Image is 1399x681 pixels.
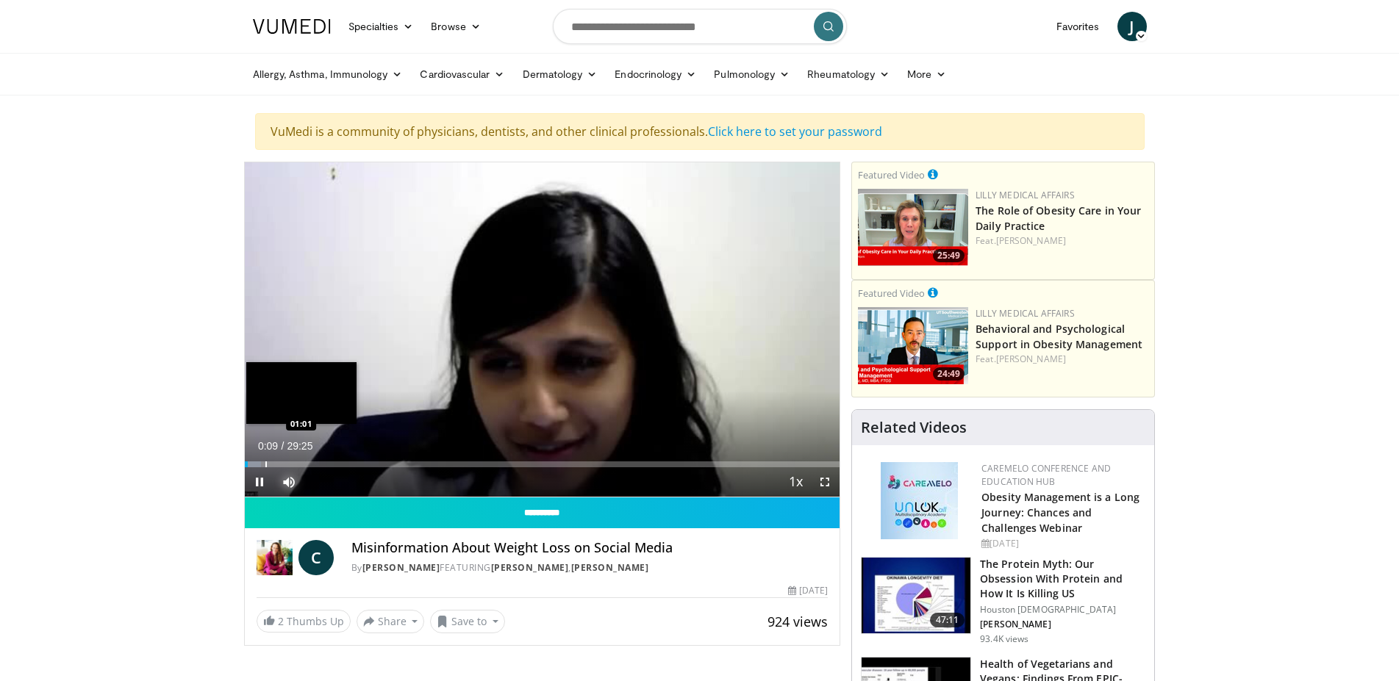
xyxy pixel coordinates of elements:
img: b7b8b05e-5021-418b-a89a-60a270e7cf82.150x105_q85_crop-smart_upscale.jpg [862,558,970,634]
div: Feat. [976,353,1148,366]
a: Lilly Medical Affairs [976,189,1075,201]
p: 93.4K views [980,633,1028,645]
p: [PERSON_NAME] [980,619,1145,630]
button: Save to [430,610,505,633]
button: Fullscreen [810,467,840,497]
a: More [898,60,955,89]
a: [PERSON_NAME] [491,561,569,574]
a: Lilly Medical Affairs [976,307,1075,320]
small: Featured Video [858,168,925,181]
img: 45df64a9-a6de-482c-8a90-ada250f7980c.png.150x105_q85_autocrop_double_scale_upscale_version-0.2.jpg [881,462,958,539]
a: C [298,540,334,575]
span: 2 [278,614,284,628]
span: / [282,440,285,452]
button: Mute [274,467,304,497]
img: Dr. Carolynn Francavilla [257,540,293,575]
a: [PERSON_NAME] [571,561,649,574]
img: e1208b6b-349f-4914-9dd7-f97803bdbf1d.png.150x105_q85_crop-smart_upscale.png [858,189,968,266]
img: ba3304f6-7838-4e41-9c0f-2e31ebde6754.png.150x105_q85_crop-smart_upscale.png [858,307,968,384]
video-js: Video Player [245,162,840,497]
a: Allergy, Asthma, Immunology [244,60,412,89]
a: Obesity Management is a Long Journey: Chances and Challenges Webinar [981,490,1139,535]
div: Progress Bar [245,461,840,467]
img: image.jpeg [246,362,357,424]
span: 924 views [768,613,828,630]
a: [PERSON_NAME] [996,353,1066,365]
button: Playback Rate [781,467,810,497]
button: Pause [245,467,274,497]
a: Click here to set your password [708,123,882,140]
a: Cardiovascular [411,60,513,89]
div: VuMedi is a community of physicians, dentists, and other clinical professionals. [255,113,1145,150]
a: J [1117,12,1147,41]
div: [DATE] [981,537,1142,550]
img: VuMedi Logo [253,19,331,34]
a: Favorites [1048,12,1109,41]
span: 0:09 [258,440,278,452]
a: CaReMeLO Conference and Education Hub [981,462,1111,488]
span: 47:11 [930,613,965,627]
p: Houston [DEMOGRAPHIC_DATA] [980,604,1145,616]
small: Featured Video [858,287,925,300]
span: 24:49 [933,367,965,381]
a: Pulmonology [705,60,798,89]
a: Browse [422,12,490,41]
a: [PERSON_NAME] [362,561,440,574]
a: 2 Thumbs Up [257,610,351,633]
a: Rheumatology [798,60,898,89]
div: [DATE] [788,584,828,597]
a: [PERSON_NAME] [996,234,1066,247]
div: By FEATURING , [351,561,828,574]
h4: Misinformation About Weight Loss on Social Media [351,540,828,556]
span: 29:25 [287,440,312,452]
div: Feat. [976,234,1148,248]
a: 25:49 [858,189,968,266]
a: 24:49 [858,307,968,384]
a: Behavioral and Psychological Support in Obesity Management [976,322,1142,351]
a: Dermatology [514,60,607,89]
a: Specialties [340,12,423,41]
h3: The Protein Myth: Our Obsession With Protein and How It Is Killing US [980,557,1145,601]
h4: Related Videos [861,419,967,436]
a: 47:11 The Protein Myth: Our Obsession With Protein and How It Is Killing US Houston [DEMOGRAPHIC_... [861,557,1145,645]
span: 25:49 [933,249,965,262]
a: Endocrinology [606,60,705,89]
input: Search topics, interventions [553,9,847,44]
a: The Role of Obesity Care in Your Daily Practice [976,203,1141,233]
button: Share [357,610,425,633]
